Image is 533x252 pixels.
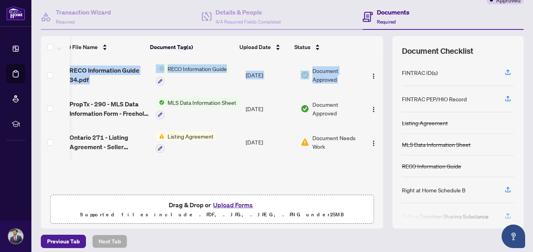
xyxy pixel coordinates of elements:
button: Open asap [502,225,525,248]
div: Right at Home Schedule B [402,186,465,194]
img: Document Status [301,138,309,146]
img: Status Icon [156,98,164,107]
th: Upload Date [236,36,291,58]
span: Listing Agreement [164,132,217,141]
img: Status Icon [156,132,164,141]
span: PropTx - 290 - MLS Data Information Form - Freehold - Sale 1.pdf [69,99,150,118]
span: Drag & Drop or [169,200,255,210]
img: Profile Icon [8,229,23,244]
td: [DATE] [243,58,298,92]
button: Status IconMLS Data Information Sheet [156,98,239,119]
th: (3) File Name [60,36,147,58]
td: [DATE] [243,92,298,126]
button: Previous Tab [41,235,86,248]
span: Previous Tab [47,235,80,248]
button: Status IconRECO Information Guide [156,64,230,86]
span: RECO Information Guide 34.pdf [69,66,150,84]
img: Logo [371,140,377,146]
button: Upload Forms [211,200,255,210]
span: MLS Data Information Sheet [164,98,239,107]
p: Supported files include .PDF, .JPG, .JPEG, .PNG under 25 MB [55,210,369,219]
span: Document Checklist [402,46,473,57]
h4: Transaction Wizard [56,7,111,17]
button: Status IconListing Agreement [156,132,217,153]
span: Document Approved [312,100,361,117]
span: Ontario 271 - Listing Agreement - Seller Designated Representation Agreement - Authority to Offer... [69,133,150,152]
th: Status [291,36,358,58]
h4: Details & People [215,7,281,17]
div: Listing Agreement [402,119,448,127]
span: RECO Information Guide [164,64,230,73]
button: Next Tab [92,235,127,248]
span: Required [377,19,396,25]
div: RECO Information Guide [402,162,461,170]
span: (3) File Name [64,43,98,51]
div: FINTRAC PEP/HIO Record [402,95,467,103]
img: Document Status [301,71,309,79]
td: [DATE] [243,126,298,159]
img: Logo [371,73,377,79]
div: MLS Data Information Sheet [402,140,471,149]
span: Status [294,43,310,51]
img: Document Status [301,104,309,113]
span: Required [56,19,75,25]
span: Document Approved [312,66,361,84]
span: Drag & Drop orUpload FormsSupported files include .PDF, .JPG, .JPEG, .PNG under25MB [51,195,373,224]
button: Logo [367,102,380,115]
button: Logo [367,136,380,148]
img: logo [6,6,25,20]
img: Status Icon [156,64,164,73]
button: Logo [367,69,380,81]
img: Logo [371,106,377,113]
div: FINTRAC ID(s) [402,68,438,77]
span: Upload Date [239,43,271,51]
th: Document Tag(s) [147,36,236,58]
span: Document Needs Work [312,133,361,151]
span: 4/4 Required Fields Completed [215,19,281,25]
h4: Documents [377,7,409,17]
